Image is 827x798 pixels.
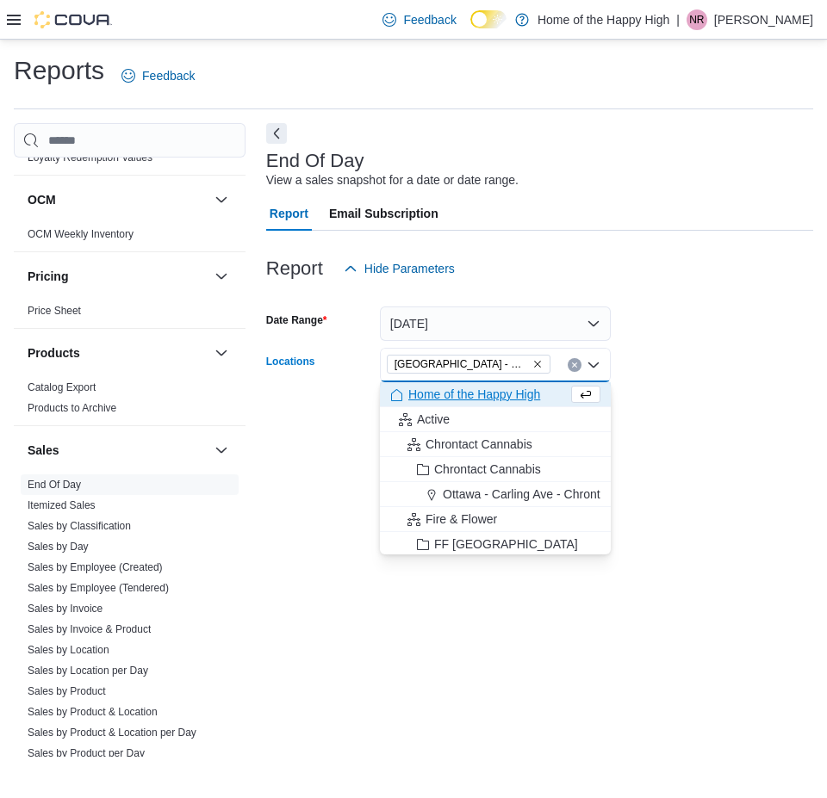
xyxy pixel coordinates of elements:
button: Active [380,407,611,432]
h1: Reports [14,53,104,88]
a: End Of Day [28,479,81,491]
button: Clear input [568,358,581,372]
span: NR [689,9,704,30]
span: Active [417,411,450,428]
a: Sales by Invoice & Product [28,623,151,635]
span: Products to Archive [28,401,116,415]
span: Price Sheet [28,304,81,318]
h3: Pricing [28,268,68,285]
h3: OCM [28,191,56,208]
span: Hide Parameters [364,260,455,277]
a: Sales by Product & Location [28,706,158,718]
p: [PERSON_NAME] [714,9,813,30]
div: Pricing [14,300,246,328]
span: Sales by Invoice [28,602,103,616]
span: Sales by Invoice & Product [28,622,151,636]
div: Products [14,377,246,425]
div: View a sales snapshot for a date or date range. [266,171,519,189]
button: Products [28,344,208,362]
span: FF [GEOGRAPHIC_DATA] [434,535,578,553]
a: Products to Archive [28,402,116,414]
span: Chrontact Cannabis [426,436,532,453]
span: Dark Mode [470,28,471,29]
a: Sales by Location per Day [28,665,148,677]
span: Ottawa - Carling Ave - Chrontact Cannabis [443,486,670,503]
button: Hide Parameters [337,251,462,286]
a: Feedback [115,59,202,93]
span: Fire & Flower [426,510,497,528]
a: Sales by Location [28,644,109,656]
a: Catalog Export [28,381,96,393]
span: Sales by Product & Location per Day [28,726,196,739]
button: Fire & Flower [380,507,611,532]
span: Sales by Day [28,540,89,554]
button: Close list of options [587,358,600,372]
a: Sales by Employee (Tendered) [28,582,169,594]
span: Slave Lake - Cornerstone - Fire & Flower [387,355,550,374]
span: Chrontact Cannabis [434,461,541,478]
h3: Sales [28,442,59,459]
button: Pricing [28,268,208,285]
input: Dark Mode [470,10,507,28]
a: Sales by Product & Location per Day [28,727,196,739]
a: Sales by Product per Day [28,747,145,759]
span: Email Subscription [329,196,438,231]
a: Sales by Employee (Created) [28,561,163,573]
button: Ottawa - Carling Ave - Chrontact Cannabis [380,482,611,507]
button: Chrontact Cannabis [380,457,611,482]
span: Feedback [403,11,456,28]
a: Loyalty Redemption Values [28,152,152,164]
button: Sales [211,440,232,461]
a: OCM Weekly Inventory [28,228,134,240]
a: Itemized Sales [28,499,96,511]
button: [DATE] [380,306,611,341]
span: Home of the Happy High [408,386,540,403]
button: Pricing [211,266,232,287]
span: Feedback [142,67,195,84]
div: Sales [14,474,246,770]
span: Report [270,196,308,231]
button: Remove Slave Lake - Cornerstone - Fire & Flower from selection in this group [532,359,543,369]
h3: Report [266,258,323,279]
span: Catalog Export [28,380,96,394]
button: OCM [211,189,232,210]
span: End Of Day [28,478,81,492]
button: OCM [28,191,208,208]
a: Sales by Day [28,541,89,553]
p: | [676,9,680,30]
a: Price Sheet [28,305,81,317]
label: Locations [266,355,315,368]
span: Sales by Location [28,643,109,657]
span: Sales by Product [28,684,106,698]
span: OCM Weekly Inventory [28,227,134,241]
button: Next [266,123,287,144]
span: Loyalty Redemption Values [28,151,152,164]
div: Nathaniel Reid [687,9,707,30]
a: Sales by Classification [28,520,131,532]
a: Feedback [376,3,463,37]
a: Sales by Invoice [28,603,103,615]
span: [GEOGRAPHIC_DATA] - Cornerstone - Fire & Flower [395,356,529,373]
img: Cova [34,11,112,28]
button: Home of the Happy High [380,382,611,407]
button: Chrontact Cannabis [380,432,611,457]
span: Sales by Classification [28,519,131,533]
label: Date Range [266,313,327,327]
div: OCM [14,224,246,251]
h3: End Of Day [266,151,364,171]
h3: Products [28,344,80,362]
button: Sales [28,442,208,459]
button: FF [GEOGRAPHIC_DATA] [380,532,611,557]
span: Sales by Location per Day [28,664,148,677]
p: Home of the Happy High [538,9,669,30]
span: Sales by Product per Day [28,746,145,760]
a: Sales by Product [28,685,106,697]
span: Sales by Product & Location [28,705,158,719]
span: Sales by Employee (Tendered) [28,581,169,595]
button: Products [211,343,232,363]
